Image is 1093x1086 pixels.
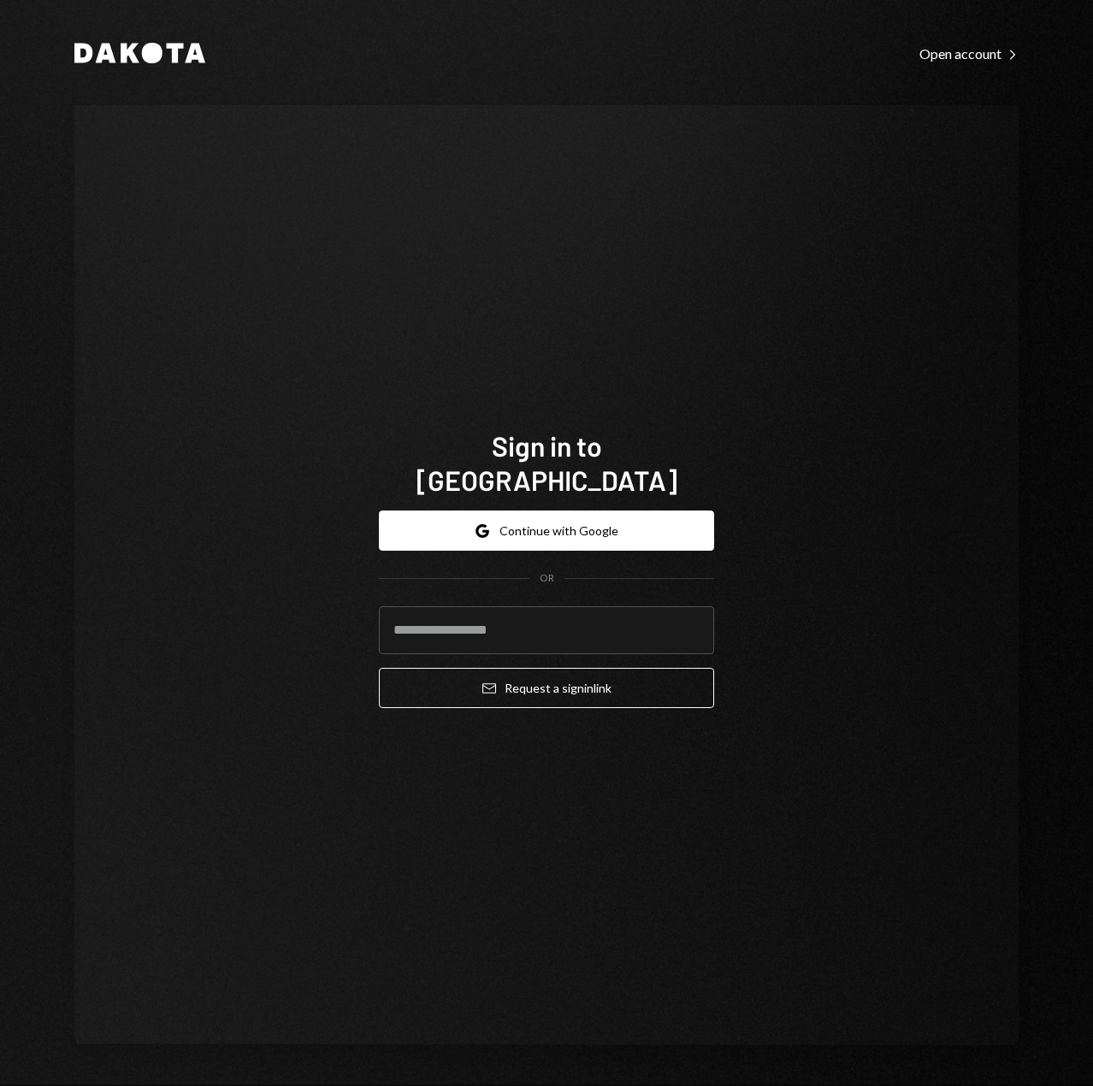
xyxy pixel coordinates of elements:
[919,44,1019,62] a: Open account
[379,668,714,708] button: Request a signinlink
[379,511,714,551] button: Continue with Google
[540,571,554,586] div: OR
[379,428,714,497] h1: Sign in to [GEOGRAPHIC_DATA]
[919,45,1019,62] div: Open account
